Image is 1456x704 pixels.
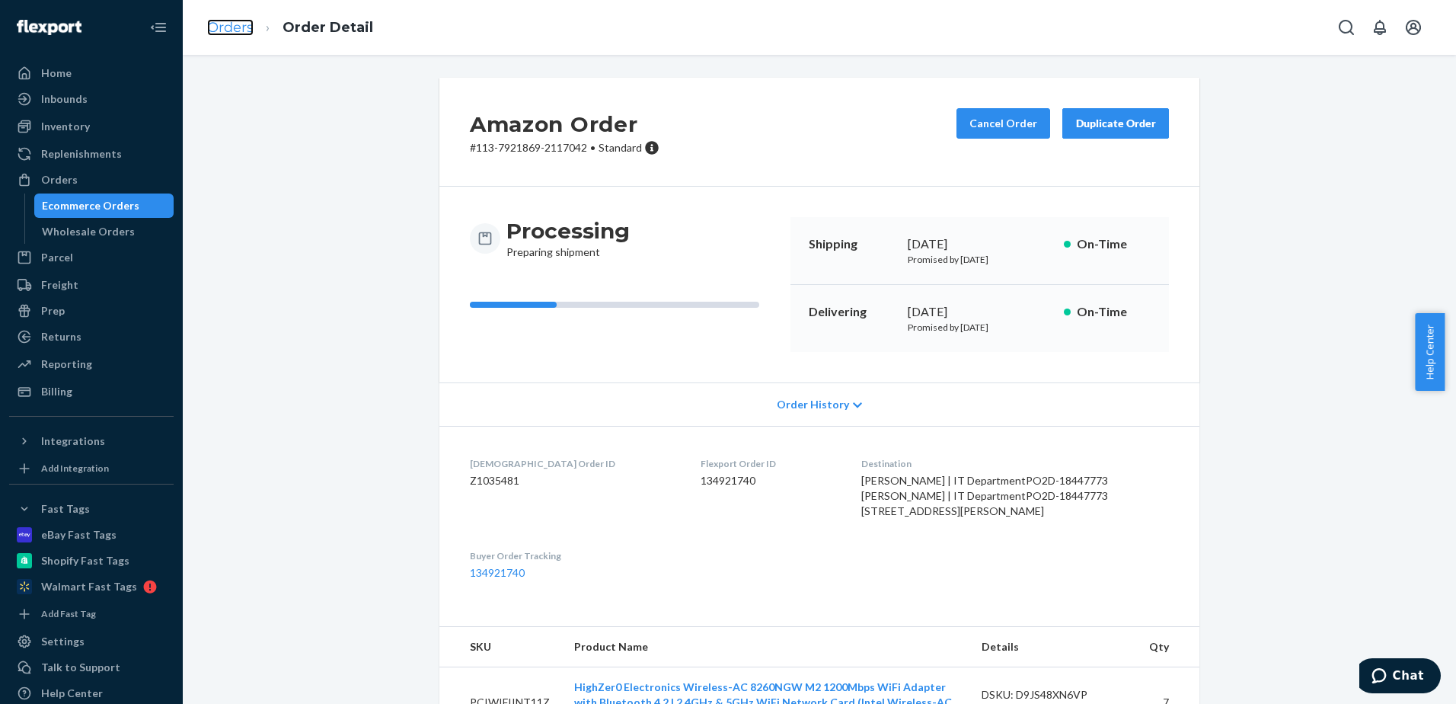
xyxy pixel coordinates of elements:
[41,462,109,475] div: Add Integration
[41,66,72,81] div: Home
[9,523,174,547] a: eBay Fast Tags
[41,384,72,399] div: Billing
[9,142,174,166] a: Replenishments
[41,250,73,265] div: Parcel
[9,61,174,85] a: Home
[809,303,896,321] p: Delivering
[41,607,96,620] div: Add Fast Tag
[590,141,595,154] span: •
[143,12,174,43] button: Close Navigation
[34,194,174,218] a: Ecommerce Orders
[861,457,1169,470] dt: Destination
[9,549,174,573] a: Shopify Fast Tags
[908,235,1052,253] div: [DATE]
[599,141,642,154] span: Standard
[470,108,659,140] h2: Amazon Order
[1415,313,1445,391] button: Help Center
[9,245,174,270] a: Parcel
[908,303,1052,321] div: [DATE]
[9,605,174,623] a: Add Fast Tag
[41,303,65,318] div: Prep
[1331,12,1362,43] button: Open Search Box
[9,459,174,478] a: Add Integration
[1077,303,1151,321] p: On-Time
[9,299,174,323] a: Prep
[470,457,676,470] dt: [DEMOGRAPHIC_DATA] Order ID
[506,217,630,260] div: Preparing shipment
[41,579,137,594] div: Walmart Fast Tags
[41,660,120,675] div: Talk to Support
[41,357,92,372] div: Reporting
[1365,12,1395,43] button: Open notifications
[41,91,88,107] div: Inbounds
[982,687,1125,702] div: DSKU: D9JS48XN6VP
[1075,116,1156,131] div: Duplicate Order
[41,634,85,649] div: Settings
[701,457,837,470] dt: Flexport Order ID
[562,627,969,667] th: Product Name
[9,325,174,349] a: Returns
[9,497,174,521] button: Fast Tags
[41,119,90,134] div: Inventory
[470,566,525,579] a: 134921740
[9,629,174,654] a: Settings
[1062,108,1169,139] button: Duplicate Order
[470,549,676,562] dt: Buyer Order Tracking
[9,168,174,192] a: Orders
[861,474,1108,517] span: [PERSON_NAME] | IT DepartmentPO2D-18447773 [PERSON_NAME] | IT DepartmentPO2D-18447773 [STREET_ADD...
[41,146,122,162] div: Replenishments
[439,627,562,667] th: SKU
[969,627,1137,667] th: Details
[701,473,837,488] dd: 134921740
[1137,627,1199,667] th: Qty
[34,219,174,244] a: Wholesale Orders
[1359,658,1441,696] iframe: Opens a widget where you can chat to one of our agents
[908,253,1052,266] p: Promised by [DATE]
[470,473,676,488] dd: Z1035481
[809,235,896,253] p: Shipping
[41,501,90,517] div: Fast Tags
[956,108,1050,139] button: Cancel Order
[9,429,174,453] button: Integrations
[41,434,105,449] div: Integrations
[195,5,385,50] ol: breadcrumbs
[17,20,81,35] img: Flexport logo
[1398,12,1429,43] button: Open account menu
[283,19,373,36] a: Order Detail
[9,114,174,139] a: Inventory
[1077,235,1151,253] p: On-Time
[41,527,117,542] div: eBay Fast Tags
[9,655,174,680] button: Talk to Support
[41,329,81,344] div: Returns
[470,140,659,155] p: # 113-7921869-2117042
[777,397,849,412] span: Order History
[9,87,174,111] a: Inbounds
[42,224,135,239] div: Wholesale Orders
[9,352,174,376] a: Reporting
[9,273,174,297] a: Freight
[41,172,78,187] div: Orders
[41,553,129,568] div: Shopify Fast Tags
[9,379,174,404] a: Billing
[908,321,1052,334] p: Promised by [DATE]
[9,574,174,599] a: Walmart Fast Tags
[506,217,630,245] h3: Processing
[41,277,78,293] div: Freight
[41,686,103,701] div: Help Center
[42,198,139,213] div: Ecommerce Orders
[207,19,254,36] a: Orders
